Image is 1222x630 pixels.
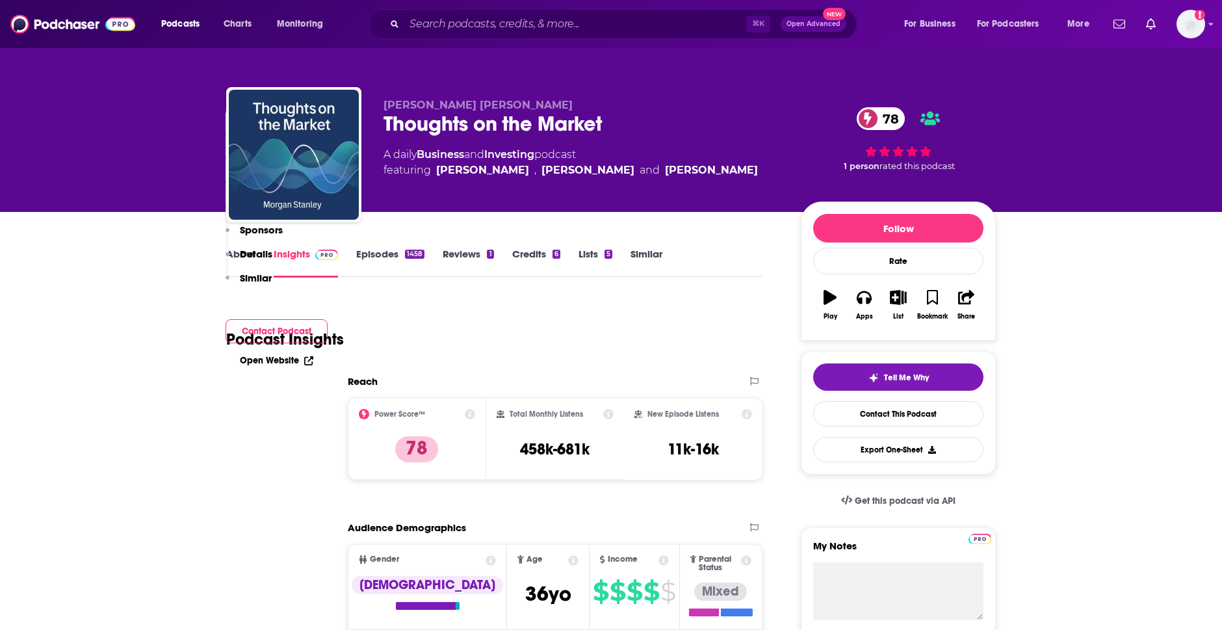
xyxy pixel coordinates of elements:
span: For Business [904,15,955,33]
a: Episodes1458 [356,248,424,278]
button: Show profile menu [1176,10,1205,38]
svg: Add a profile image [1195,10,1205,20]
a: Pro website [968,532,991,544]
span: More [1067,15,1089,33]
h3: 458k-681k [520,440,590,459]
a: 78 [857,107,905,130]
span: 36 yo [525,581,571,607]
h2: Reach [348,375,378,387]
span: Income [608,555,638,564]
span: rated this podcast [879,161,955,171]
button: Similar [226,272,272,296]
span: , [534,163,536,178]
span: $ [660,581,675,602]
button: Follow [813,214,983,243]
h2: New Episode Listens [647,410,719,419]
a: Get this podcast via API [831,485,966,517]
button: Details [226,248,272,272]
h2: Power Score™ [374,410,425,419]
a: Contact This Podcast [813,401,983,427]
a: Mike Wilson [541,163,634,178]
div: 78 1 personrated this podcast [801,99,996,179]
span: Podcasts [161,15,200,33]
span: For Podcasters [977,15,1039,33]
button: Play [813,282,847,328]
a: Reviews1 [443,248,493,278]
span: Get this podcast via API [855,495,955,506]
div: Search podcasts, credits, & more... [381,9,870,39]
img: Podchaser - Follow, Share and Rate Podcasts [10,12,135,36]
div: List [893,313,903,321]
button: Apps [847,282,881,328]
span: Parental Status [699,555,738,572]
div: Share [957,313,975,321]
img: Podchaser Pro [968,534,991,544]
button: open menu [1058,14,1106,34]
span: Logged in as itang [1176,10,1205,38]
img: tell me why sparkle [868,373,879,383]
span: Tell Me Why [884,373,929,383]
span: [PERSON_NAME] [PERSON_NAME] [383,99,573,111]
div: 5 [604,250,612,259]
button: List [881,282,915,328]
p: Details [240,248,272,260]
a: Jonathan Garner [665,163,758,178]
button: Share [950,282,983,328]
span: and [640,163,660,178]
span: 1 person [844,161,879,171]
span: New [823,8,846,20]
div: 6 [552,250,560,259]
img: User Profile [1176,10,1205,38]
div: 1 [487,250,493,259]
a: Charts [215,14,259,34]
span: Charts [224,15,252,33]
img: Thoughts on the Market [229,90,359,220]
span: $ [610,581,625,602]
span: Monitoring [277,15,323,33]
span: ⌘ K [746,16,770,33]
h2: Audience Demographics [348,521,466,534]
div: Play [824,313,837,321]
button: tell me why sparkleTell Me Why [813,363,983,391]
button: open menu [152,14,216,34]
a: Similar [630,248,662,278]
a: Show notifications dropdown [1141,13,1161,35]
a: Investing [484,148,534,161]
h2: Total Monthly Listens [510,410,583,419]
label: My Notes [813,540,983,562]
div: 1458 [405,250,424,259]
a: Show notifications dropdown [1108,13,1130,35]
button: Export One-Sheet [813,437,983,462]
a: Lists5 [578,248,612,278]
button: open menu [268,14,340,34]
div: Rate [813,248,983,274]
span: and [464,148,484,161]
span: $ [643,581,659,602]
a: Andrew Sheets [436,163,529,178]
button: open menu [968,14,1058,34]
span: Open Advanced [786,21,840,27]
p: 78 [395,436,438,462]
p: Similar [240,272,272,284]
div: Apps [856,313,873,321]
div: [DEMOGRAPHIC_DATA] [352,576,503,594]
div: A daily podcast [383,147,758,178]
span: Gender [370,555,399,564]
span: 78 [870,107,905,130]
span: Age [526,555,543,564]
div: Bookmark [917,313,948,321]
h3: 11k-16k [668,440,719,459]
a: Open Website [240,355,313,366]
input: Search podcasts, credits, & more... [404,14,746,34]
a: Business [417,148,464,161]
span: $ [593,581,608,602]
span: $ [627,581,642,602]
div: Mixed [694,583,747,601]
span: featuring [383,163,758,178]
button: open menu [895,14,972,34]
a: Credits6 [512,248,560,278]
button: Open AdvancedNew [781,16,846,32]
button: Bookmark [915,282,949,328]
